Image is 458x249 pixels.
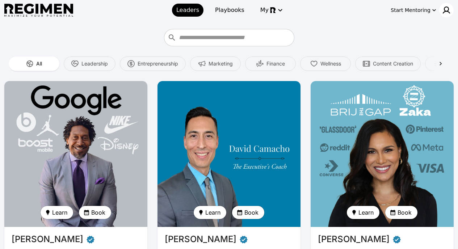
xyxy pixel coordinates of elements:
[347,206,379,219] button: Learn
[232,206,264,219] button: Book
[373,60,413,67] span: Content Creation
[358,208,374,217] span: Learn
[157,81,301,227] img: avatar of David Camacho
[363,60,370,67] img: Content Creation
[4,81,147,227] img: avatar of Daryl Butler
[300,56,351,71] button: Wellness
[205,208,220,217] span: Learn
[239,233,248,246] span: Verified partner - David Camacho
[12,233,83,246] span: [PERSON_NAME]
[256,4,286,17] button: My
[310,60,318,67] img: Wellness
[385,206,417,219] button: Book
[211,4,249,17] a: Playbooks
[320,60,341,67] span: Wellness
[165,233,236,246] span: [PERSON_NAME]
[172,4,203,17] a: Leaders
[164,29,294,46] div: Who do you want to learn from?
[91,208,105,217] span: Book
[26,60,33,67] img: All
[194,206,226,219] button: Learn
[190,56,241,71] button: Marketing
[138,60,178,67] span: Entrepreneurship
[4,4,73,17] img: Regimen logo
[86,233,95,246] span: Verified partner - Daryl Butler
[318,233,390,246] span: [PERSON_NAME]
[64,56,115,71] button: Leadership
[52,208,67,217] span: Learn
[311,81,454,227] img: avatar of Devika Brij
[81,60,108,67] span: Leadership
[41,206,73,219] button: Learn
[245,56,296,71] button: Finance
[266,60,285,67] span: Finance
[9,56,59,71] button: All
[260,6,269,14] span: My
[355,56,421,71] button: Content Creation
[79,206,111,219] button: Book
[71,60,79,67] img: Leadership
[36,60,42,67] span: All
[209,60,233,67] span: Marketing
[392,233,401,246] span: Verified partner - Devika Brij
[176,6,199,14] span: Leaders
[120,56,186,71] button: Entrepreneurship
[198,60,206,67] img: Marketing
[256,60,264,67] img: Finance
[391,7,430,14] div: Start Mentoring
[127,60,135,67] img: Entrepreneurship
[442,6,451,14] img: user icon
[244,208,259,217] span: Book
[389,4,438,16] button: Start Mentoring
[398,208,412,217] span: Book
[215,6,244,14] span: Playbooks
